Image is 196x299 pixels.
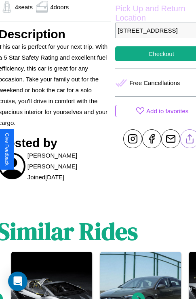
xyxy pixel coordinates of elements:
div: Open Intercom Messenger [8,272,27,291]
p: Add to favorites [146,106,188,116]
p: 4 doors [50,2,69,12]
img: gas [34,1,50,13]
div: Give Feedback [4,133,10,166]
p: 4 seats [15,2,33,12]
p: [PERSON_NAME] [PERSON_NAME] [27,150,111,172]
p: Free Cancellations [129,77,180,88]
p: Joined [DATE] [27,172,64,183]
